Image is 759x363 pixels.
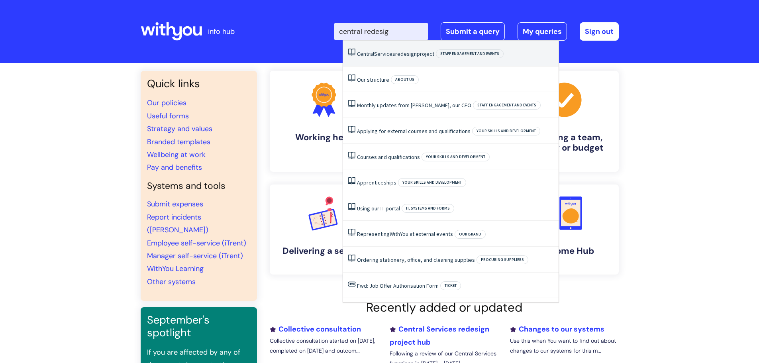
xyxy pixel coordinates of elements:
a: Fwd: Job Offer Authorisation Form [357,282,439,289]
a: Monthly updates from [PERSON_NAME], our CEO [357,102,471,109]
span: Procuring suppliers [477,255,528,264]
a: Employee self-service (iTrent) [147,238,246,248]
a: Our policies [147,98,186,108]
h2: Recently added or updated [270,300,619,315]
a: Central Services redesign project hub [390,324,489,347]
h4: Managing a team, building or budget [517,132,612,153]
a: Other systems [147,277,196,286]
a: Wellbeing at work [147,150,206,159]
a: Delivering a service [270,184,378,275]
input: Search [334,23,428,40]
a: RepresentingWithYou at external events [357,230,453,237]
h3: September's spotlight [147,314,251,339]
span: Your skills and development [422,153,490,161]
a: My queries [518,22,567,41]
a: Report incidents ([PERSON_NAME]) [147,212,208,235]
h4: Delivering a service [276,246,372,256]
span: Central [357,50,374,57]
a: Our structure [357,76,389,83]
a: Sign out [580,22,619,41]
a: Submit a query [441,22,505,41]
a: Working here [270,71,378,172]
span: Staff engagement and events [473,101,541,110]
span: Staff engagement and events [436,49,504,58]
a: Useful forms [147,111,189,121]
h4: Working here [276,132,372,143]
a: Pay and benefits [147,163,202,172]
a: Welcome Hub [510,184,619,275]
a: Applying for external courses and qualifications [357,128,471,135]
a: CentralServicesredesignproject [357,50,434,57]
span: Your skills and development [472,127,540,135]
p: Use this when You want to find out about changes to our systems for this m... [510,336,618,356]
span: Our brand [455,230,486,239]
a: Using our IT portal [357,205,400,212]
a: Changes to our systems [510,324,604,334]
a: Courses and qualifications [357,153,420,161]
a: Strategy and values [147,124,212,133]
span: IT, systems and forms [402,204,454,213]
a: Branded templates [147,137,210,147]
a: Collective consultation [270,324,361,334]
h4: Welcome Hub [517,246,612,256]
h3: Quick links [147,77,251,90]
p: Collective consultation started on [DATE], completed on [DATE] and outcom... [270,336,378,356]
div: | - [334,22,619,41]
h4: Systems and tools [147,181,251,192]
span: Ticket [440,281,461,290]
span: Representing [357,230,390,237]
a: Ordering stationery, office, and cleaning supplies [357,256,475,263]
a: Managing a team, building or budget [510,71,619,172]
a: Apprenticeships [357,179,396,186]
p: info hub [208,25,235,38]
a: WithYou Learning [147,264,204,273]
span: redesign [395,50,417,57]
a: Manager self-service (iTrent) [147,251,243,261]
a: Submit expenses [147,199,203,209]
span: Your skills and development [398,178,466,187]
span: About Us [391,75,419,84]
